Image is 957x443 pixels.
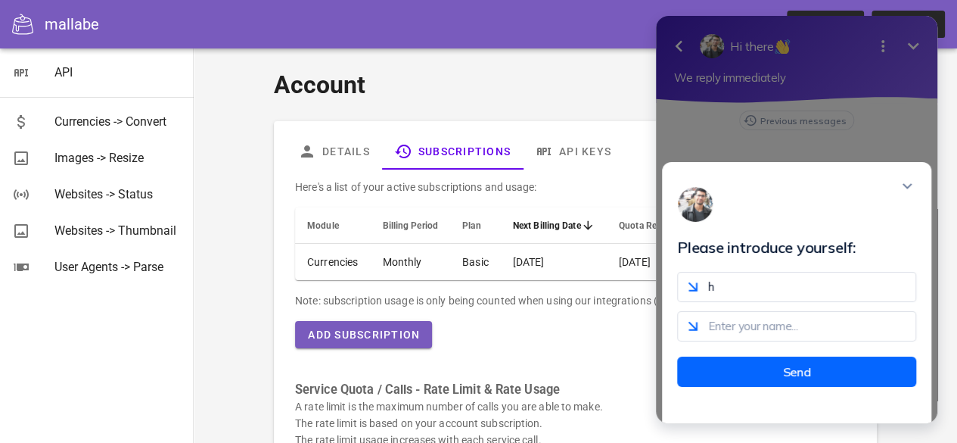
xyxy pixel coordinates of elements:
[54,187,182,201] div: Websites -> Status
[41,311,280,342] input: Enter your name...
[274,67,877,103] h1: Account
[370,207,450,244] th: Billing Period
[382,133,523,170] a: Subscriptions
[295,179,856,195] p: Here's a list of your active subscriptions and usage:
[41,357,280,387] button: Send
[54,114,182,129] div: Currencies -> Convert
[295,244,370,280] td: Currencies
[54,260,182,274] div: User Agents -> Parse
[619,220,690,231] span: Quota Reset Date
[450,207,501,244] th: Plan
[41,272,280,302] input: Enter your email...
[370,244,450,280] td: Monthly
[307,220,339,231] span: Module
[295,292,856,309] div: Note: subscription usage is only being counted when using our integrations (Zapier, Make, n8n).
[607,244,716,280] td: [DATE]
[307,329,420,341] span: Add Subscription
[45,13,99,36] div: mallabe
[54,65,182,80] div: API
[513,220,581,231] span: Next Billing Date
[41,238,219,257] span: Please introduce yourself:
[54,223,182,238] div: Websites -> Thumbnail
[523,133,623,170] a: API Keys
[607,207,716,244] th: Quota Reset Date: Not sorted. Activate to sort ascending.
[295,321,432,348] button: Add Subscription
[262,177,280,195] button: Close modal
[501,244,607,280] td: [DATE]
[450,244,501,280] td: Basic
[295,207,370,244] th: Module
[501,207,607,244] th: Next Billing Date: Sorted descending. Activate to remove sorting.
[54,151,182,165] div: Images -> Resize
[286,133,382,170] a: Details
[382,220,437,231] span: Billing Period
[295,382,856,398] h3: Service Quota / Calls - Rate Limit & Rate Usage
[462,220,480,231] span: Plan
